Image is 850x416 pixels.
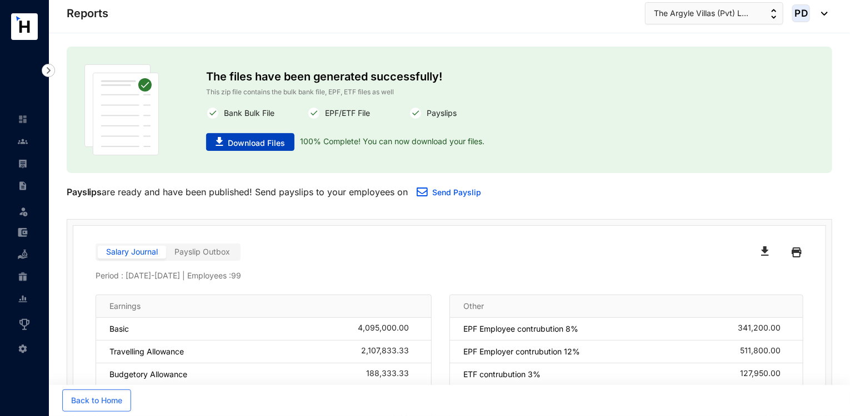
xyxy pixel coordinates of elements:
[771,9,777,19] img: up-down-arrow.74152d26bf9780fbf563ca9c90304185.svg
[366,369,418,380] div: 188,333.33
[740,369,789,380] div: 127,950.00
[18,294,28,304] img: report-unselected.e6a6b4230fc7da01f883.svg
[361,346,418,357] div: 2,107,833.33
[18,159,28,169] img: payroll-unselected.b590312f920e76f0c668.svg
[109,346,184,357] p: Travelling Allowance
[18,114,28,124] img: home-unselected.a29eae3204392db15eaf.svg
[307,106,321,120] img: white-round-correct.82fe2cc7c780f4a5f5076f0407303cee.svg
[9,288,36,310] li: Reports
[62,389,131,412] button: Back to Home
[18,344,28,354] img: settings-unselected.1febfda315e6e19643a1.svg
[358,323,418,334] div: 4,095,000.00
[294,133,484,151] p: 100% Complete! You can now download your files.
[18,227,28,237] img: expense-unselected.2edcf0507c847f3e9e96.svg
[408,182,490,204] button: Send Payslip
[463,369,541,380] p: ETF contrubution 3%
[219,106,274,120] p: Bank Bulk File
[71,395,122,406] span: Back to Home
[422,106,457,120] p: Payslips
[18,250,28,260] img: loan-unselected.d74d20a04637f2d15ab5.svg
[109,369,187,380] p: Budgetory Allowance
[761,246,769,256] img: black-download.65125d1489207c3b344388237fee996b.svg
[463,323,578,334] p: EPF Employee contrubution 8%
[18,272,28,282] img: gratuity-unselected.a8c340787eea3cf492d7.svg
[645,2,783,24] button: The Argyle Villas (Pvt) L...
[42,64,55,77] img: nav-icon-right.af6afadce00d159da59955279c43614e.svg
[106,247,158,256] span: Salary Journal
[18,181,28,191] img: contract-unselected.99e2b2107c0a7dd48938.svg
[9,108,36,130] li: Home
[432,187,481,197] a: Send Payslip
[654,7,748,19] span: The Argyle Villas (Pvt) L...
[206,133,294,151] button: Download Files
[206,64,693,87] p: The files have been generated successfully!
[9,153,36,175] li: Payroll
[792,243,802,261] img: black-printer.ae25802fba4fa849f9fa1ebd19a7ed0d.svg
[463,301,484,312] p: Other
[67,6,108,21] p: Reports
[9,266,36,288] li: Gratuity
[738,323,789,334] div: 341,200.00
[816,12,828,16] img: dropdown-black.8e83cc76930a90b1a4fdb6d089b7bf3a.svg
[740,346,789,357] div: 511,800.00
[174,247,230,256] span: Payslip Outbox
[67,185,102,199] p: Payslips
[228,138,285,149] span: Download Files
[409,106,422,120] img: white-round-correct.82fe2cc7c780f4a5f5076f0407303cee.svg
[109,301,141,312] p: Earnings
[794,8,808,18] span: PD
[9,243,36,266] li: Loan
[9,175,36,197] li: Contracts
[96,270,803,281] p: Period : [DATE] - [DATE] | Employees : 99
[18,136,28,146] img: people-unselected.118708e94b43a90eceab.svg
[9,130,36,153] li: Contacts
[9,221,36,243] li: Expenses
[18,318,31,331] img: award_outlined.f30b2bda3bf6ea1bf3dd.svg
[206,87,693,98] p: This zip file contains the bulk bank file, EPF, ETF files as well
[321,106,370,120] p: EPF/ETF File
[417,187,428,196] img: email.a35e10f87340586329067f518280dd4d.svg
[67,185,408,199] p: are ready and have been published! Send payslips to your employees on
[84,64,159,155] img: publish-paper.61dc310b45d86ac63453e08fbc6f32f2.svg
[109,323,129,334] p: Basic
[463,346,580,357] p: EPF Employer contrubution 12%
[206,106,219,120] img: white-round-correct.82fe2cc7c780f4a5f5076f0407303cee.svg
[18,206,29,217] img: leave-unselected.2934df6273408c3f84d9.svg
